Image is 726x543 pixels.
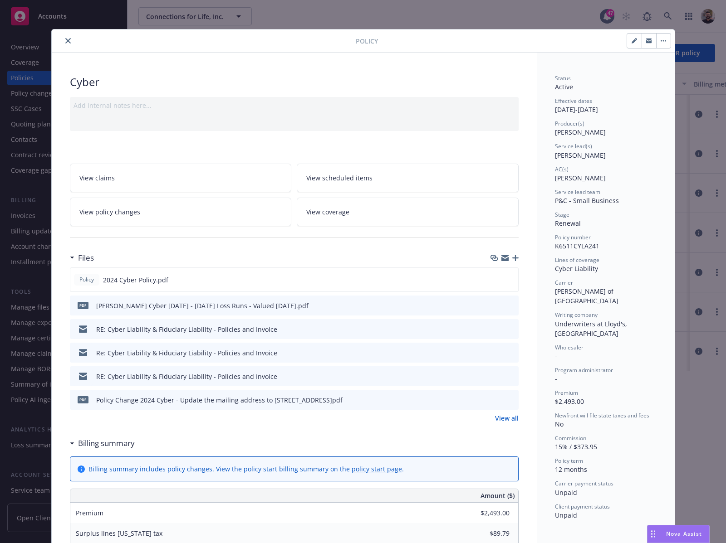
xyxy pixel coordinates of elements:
button: preview file [507,325,515,334]
span: Producer(s) [555,120,584,127]
span: Policy [356,36,378,46]
span: Policy [78,276,96,284]
span: Unpaid [555,511,577,519]
span: Service lead(s) [555,142,592,150]
button: close [63,35,74,46]
a: View claims [70,164,292,192]
button: download file [492,372,500,381]
span: [PERSON_NAME] [555,151,606,160]
span: Active [555,82,573,91]
div: Re: Cyber Liability & Fiduciary Liability - Policies and Invoice [96,348,277,358]
span: Commission [555,434,586,442]
button: preview file [507,348,515,358]
button: download file [492,395,500,405]
span: $2,493.00 [555,397,584,406]
div: Billing summary includes policy changes. View the policy start billing summary on the . [88,464,404,474]
span: Carrier [555,279,573,286]
button: download file [492,325,500,334]
a: View coverage [297,198,519,226]
span: - [555,352,557,360]
span: [PERSON_NAME] [555,128,606,136]
div: Policy Change 2024 Cyber - Update the mailing address to [STREET_ADDRESS]pdf [96,395,343,405]
span: Stage [555,211,569,218]
a: View policy changes [70,198,292,226]
span: Status [555,74,571,82]
span: View claims [79,173,115,183]
span: Lines of coverage [555,256,599,264]
span: Client payment status [555,503,610,510]
span: 2024 Cyber Policy.pdf [103,275,168,285]
a: View all [495,413,519,423]
button: download file [492,301,500,310]
span: Premium [76,509,103,517]
button: preview file [507,395,515,405]
h3: Files [78,252,94,264]
span: Policy number [555,233,591,241]
span: Amount ($) [481,491,515,500]
button: download file [492,348,500,358]
div: Drag to move [648,525,659,543]
span: Program administrator [555,366,613,374]
span: Renewal [555,219,581,228]
div: Add internal notes here... [74,101,515,110]
span: P&C - Small Business [555,196,619,205]
span: K6511CYLA241 [555,242,599,250]
div: Billing summary [70,437,135,449]
span: - [555,374,557,383]
span: Underwriters at Lloyd's, [GEOGRAPHIC_DATA] [555,320,629,338]
span: Writing company [555,311,598,319]
span: View coverage [306,207,349,217]
div: RE: Cyber Liability & Fiduciary Liability - Policies and Invoice [96,325,277,334]
a: View scheduled items [297,164,519,192]
button: preview file [506,275,515,285]
button: preview file [507,301,515,310]
span: 12 months [555,465,587,474]
span: [PERSON_NAME] of [GEOGRAPHIC_DATA] [555,287,618,305]
span: Premium [555,389,578,397]
span: Nova Assist [666,530,702,538]
h3: Billing summary [78,437,135,449]
div: Files [70,252,94,264]
span: Newfront will file state taxes and fees [555,412,649,419]
span: 15% / $373.95 [555,442,597,451]
span: Service lead team [555,188,600,196]
span: Unpaid [555,488,577,497]
span: [PERSON_NAME] [555,174,606,182]
span: AC(s) [555,165,569,173]
span: No [555,420,564,428]
span: View policy changes [79,207,140,217]
span: View scheduled items [306,173,373,183]
a: policy start page [352,465,402,473]
div: RE: Cyber Liability & Fiduciary Liability - Policies and Invoice [96,372,277,381]
button: download file [492,275,499,285]
div: [DATE] - [DATE] [555,97,657,114]
span: Carrier payment status [555,480,613,487]
span: Wholesaler [555,344,584,351]
button: Nova Assist [647,525,710,543]
span: Effective dates [555,97,592,105]
span: Policy term [555,457,583,465]
span: pdf [78,396,88,403]
input: 0.00 [456,527,515,540]
span: Surplus lines [US_STATE] tax [76,529,162,538]
div: [PERSON_NAME] Cyber [DATE] - [DATE] Loss Runs - Valued [DATE].pdf [96,301,309,310]
button: preview file [507,372,515,381]
span: pdf [78,302,88,309]
div: Cyber [70,74,519,90]
input: 0.00 [456,506,515,520]
span: Cyber Liability [555,264,598,273]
